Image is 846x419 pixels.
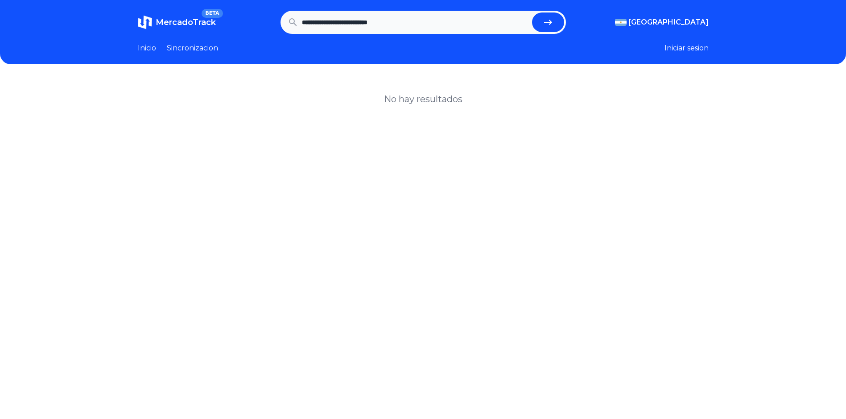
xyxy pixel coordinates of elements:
[384,93,462,105] h1: No hay resultados
[167,43,218,54] a: Sincronizacion
[615,19,627,26] img: Argentina
[138,15,216,29] a: MercadoTrackBETA
[138,43,156,54] a: Inicio
[628,17,709,28] span: [GEOGRAPHIC_DATA]
[156,17,216,27] span: MercadoTrack
[202,9,223,18] span: BETA
[615,17,709,28] button: [GEOGRAPHIC_DATA]
[138,15,152,29] img: MercadoTrack
[664,43,709,54] button: Iniciar sesion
